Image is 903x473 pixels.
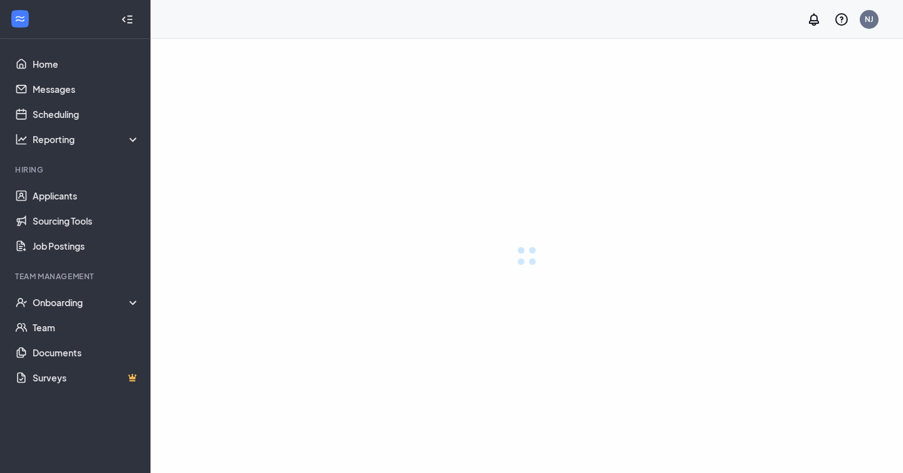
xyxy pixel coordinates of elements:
a: Documents [33,340,140,365]
a: SurveysCrown [33,365,140,390]
a: Scheduling [33,102,140,127]
a: Sourcing Tools [33,208,140,233]
svg: Collapse [121,13,134,26]
svg: QuestionInfo [834,12,849,27]
div: Team Management [15,271,137,282]
a: Applicants [33,183,140,208]
svg: Analysis [15,133,28,146]
a: Home [33,51,140,77]
div: Hiring [15,164,137,175]
div: NJ [865,14,874,24]
a: Job Postings [33,233,140,258]
div: Onboarding [33,296,140,309]
div: Reporting [33,133,140,146]
a: Messages [33,77,140,102]
svg: Notifications [806,12,821,27]
svg: WorkstreamLogo [14,13,26,25]
svg: UserCheck [15,296,28,309]
a: Team [33,315,140,340]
